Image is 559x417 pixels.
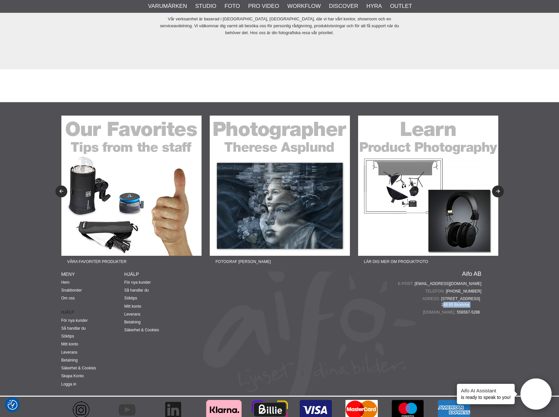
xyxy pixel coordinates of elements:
[210,116,350,256] img: Annons:22-06F banner-sidfot-therese.jpg
[358,256,434,268] span: Lär dig mer om produktfoto
[61,280,70,285] a: Hem
[446,288,481,294] a: [PHONE_NUMBER]
[61,288,82,293] a: Snabborder
[225,2,240,11] a: Foto
[492,186,504,197] button: Next
[422,296,441,302] span: Adress:
[195,2,216,11] a: Studio
[124,296,137,300] a: Söktips
[154,16,406,36] p: Vår verksamhet är baserad i [GEOGRAPHIC_DATA], [GEOGRAPHIC_DATA], där vi har vårt kontor, showroo...
[423,309,457,315] span: [DOMAIN_NAME]:
[124,288,149,293] a: Så handlar du
[124,328,159,332] a: Säkerhet & Cookies
[61,374,84,378] a: Skapa Konto
[425,288,446,294] span: Telefon:
[61,334,74,339] a: Söktips
[148,2,187,11] a: Varumärken
[61,116,202,268] a: Annons:22-05F banner-sidfot-favorites.jpgVåra favoriter produkter
[8,399,17,411] button: Samtyckesinställningar
[8,400,17,410] img: Revisit consent button
[61,309,124,315] strong: Hjälp
[61,382,76,386] a: Logga in
[61,256,133,268] span: Våra favoriter produkter
[61,366,96,370] a: Säkerhet & Cookies
[461,387,511,394] h4: Aifo AI Assistant
[457,309,482,315] span: 556567-5286
[61,296,75,300] a: Om oss
[124,271,187,277] h4: Hjälp
[358,116,498,268] a: Annons:22-07F banner-sidfot-learn-product.jpgLär dig mer om produktfoto
[61,326,86,331] a: Så handlar du
[457,384,515,404] div: is ready to speak to you!
[61,116,202,256] img: Annons:22-05F banner-sidfot-favorites.jpg
[210,116,350,268] a: Annons:22-06F banner-sidfot-therese.jpgFotograf [PERSON_NAME]
[287,2,321,11] a: Workflow
[124,312,140,317] a: Leverans
[124,320,141,324] a: Betalning
[210,256,277,268] span: Fotograf [PERSON_NAME]
[124,304,141,309] a: Mitt konto
[61,318,88,323] a: För nya kunder
[358,116,498,256] img: Annons:22-07F banner-sidfot-learn-product.jpg
[124,280,151,285] a: För nya kunder
[390,2,412,11] a: Outlet
[462,271,481,277] a: Aifo AB
[61,271,124,277] h4: Meny
[61,350,77,355] a: Leverans
[441,296,482,308] span: [STREET_ADDRESS] 168 65 Bromma
[55,186,67,197] button: Previous
[398,281,415,287] span: E-post:
[366,2,382,11] a: Hyra
[415,281,481,287] a: [EMAIL_ADDRESS][DOMAIN_NAME]
[248,2,279,11] a: Pro Video
[329,2,358,11] a: Discover
[61,342,78,346] a: Mitt konto
[61,358,78,362] a: Betalning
